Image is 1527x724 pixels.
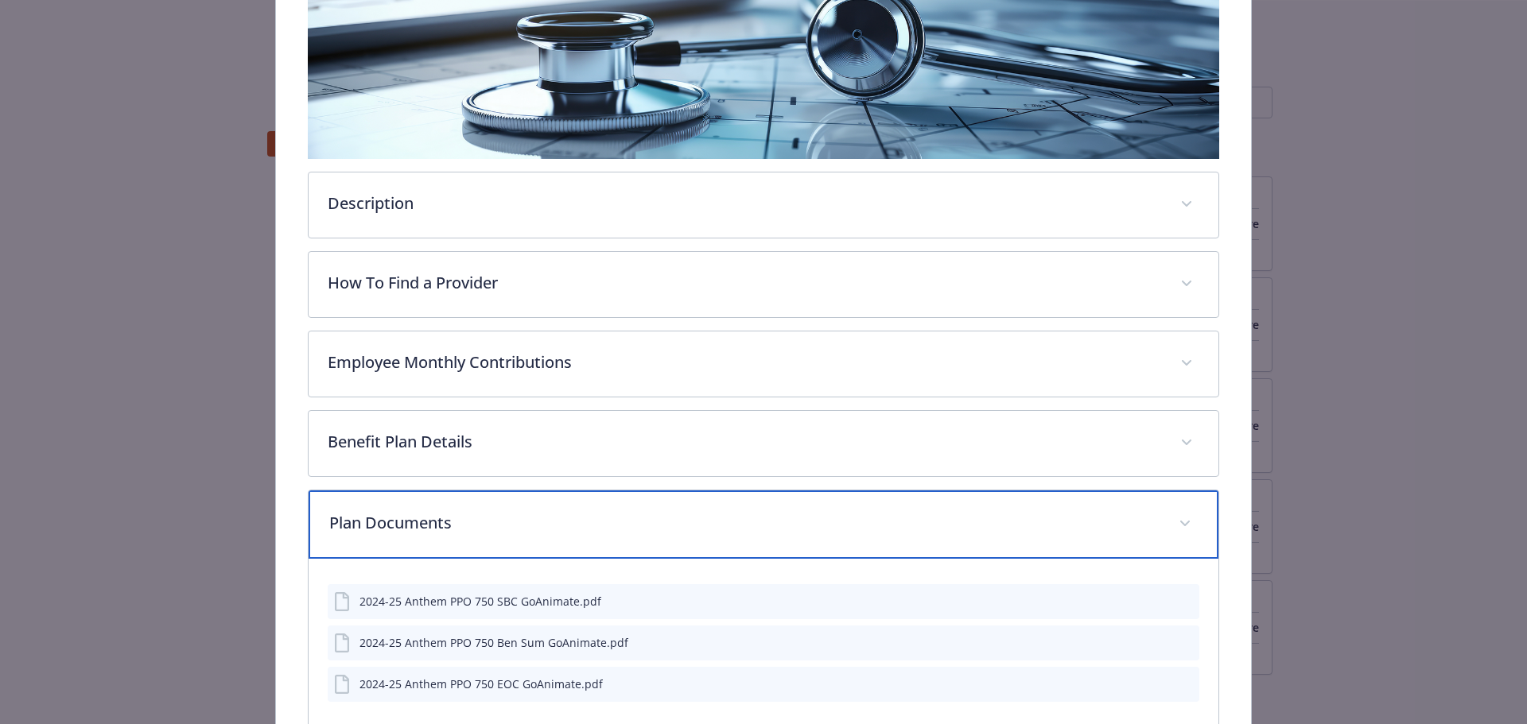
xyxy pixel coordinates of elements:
p: Plan Documents [329,511,1160,535]
button: preview file [1179,634,1193,651]
button: download file [1153,634,1166,651]
div: Description [309,172,1219,238]
div: 2024-25 Anthem PPO 750 SBC GoAnimate.pdf [359,593,601,610]
p: How To Find a Provider [328,271,1162,295]
div: How To Find a Provider [309,252,1219,317]
button: download file [1153,593,1166,610]
p: Benefit Plan Details [328,430,1162,454]
div: Benefit Plan Details [309,411,1219,476]
div: Employee Monthly Contributions [309,331,1219,397]
button: preview file [1179,593,1193,610]
button: preview file [1179,676,1193,692]
button: download file [1153,676,1166,692]
div: 2024-25 Anthem PPO 750 EOC GoAnimate.pdf [359,676,603,692]
div: Plan Documents [309,490,1219,559]
div: 2024-25 Anthem PPO 750 Ben Sum GoAnimate.pdf [359,634,628,651]
p: Employee Monthly Contributions [328,350,1162,374]
p: Description [328,192,1162,215]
